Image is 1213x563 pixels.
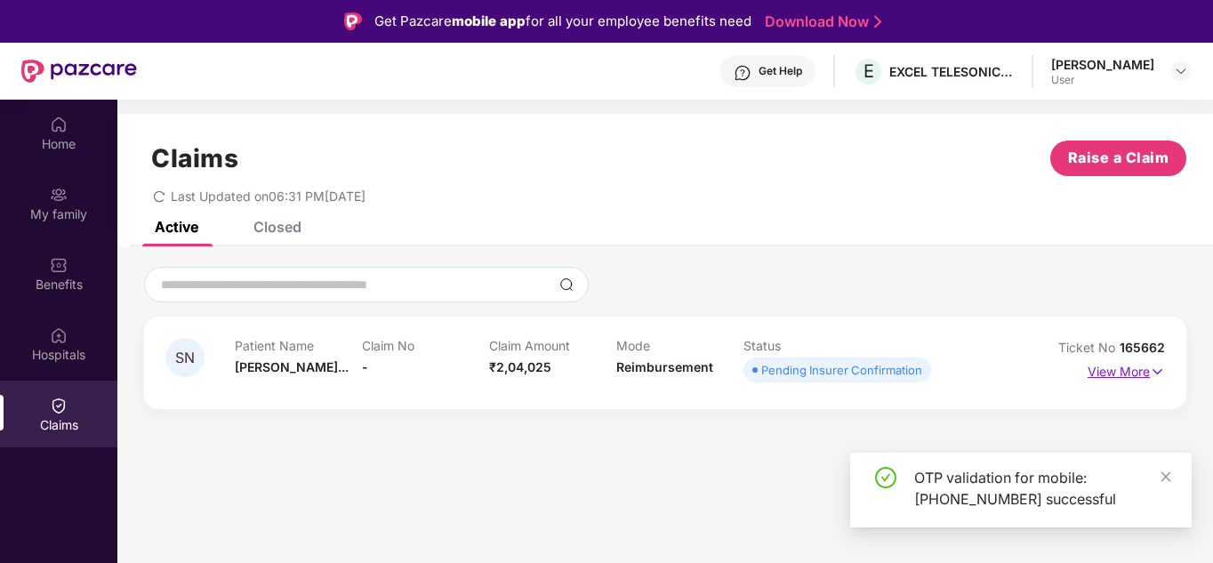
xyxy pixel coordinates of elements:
div: Pending Insurer Confirmation [761,361,922,379]
p: Status [743,338,871,353]
img: svg+xml;base64,PHN2ZyBpZD0iQmVuZWZpdHMiIHhtbG5zPSJodHRwOi8vd3d3LnczLm9yZy8yMDAwL3N2ZyIgd2lkdGg9Ij... [50,256,68,274]
span: 165662 [1120,340,1165,355]
img: svg+xml;base64,PHN2ZyBpZD0iSGVscC0zMngzMiIgeG1sbnM9Imh0dHA6Ly93d3cudzMub3JnLzIwMDAvc3ZnIiB3aWR0aD... [734,64,751,82]
img: svg+xml;base64,PHN2ZyBpZD0iU2VhcmNoLTMyeDMyIiB4bWxucz0iaHR0cDovL3d3dy53My5vcmcvMjAwMC9zdmciIHdpZH... [559,277,574,292]
button: Raise a Claim [1050,141,1186,176]
span: Last Updated on 06:31 PM[DATE] [171,189,366,204]
div: EXCEL TELESONIC INDIA PRIVATE LIMITED [889,63,1014,80]
div: Get Pazcare for all your employee benefits need [374,11,751,32]
span: redo [153,189,165,204]
img: svg+xml;base64,PHN2ZyBpZD0iSG9tZSIgeG1sbnM9Imh0dHA6Ly93d3cudzMub3JnLzIwMDAvc3ZnIiB3aWR0aD0iMjAiIG... [50,116,68,133]
span: close [1160,471,1172,483]
a: Download Now [765,12,876,31]
span: ₹2,04,025 [489,359,551,374]
img: Stroke [874,12,881,31]
div: OTP validation for mobile: [PHONE_NUMBER] successful [914,467,1170,510]
span: Raise a Claim [1068,147,1169,169]
p: Patient Name [235,338,362,353]
div: Active [155,218,198,236]
div: Get Help [759,64,802,78]
div: [PERSON_NAME] [1051,56,1154,73]
p: Claim Amount [489,338,616,353]
strong: mobile app [452,12,526,29]
img: svg+xml;base64,PHN2ZyBpZD0iRHJvcGRvd24tMzJ4MzIiIHhtbG5zPSJodHRwOi8vd3d3LnczLm9yZy8yMDAwL3N2ZyIgd2... [1174,64,1188,78]
span: Reimbursement [616,359,713,374]
img: New Pazcare Logo [21,60,137,83]
span: check-circle [875,467,896,488]
div: User [1051,73,1154,87]
img: Logo [344,12,362,30]
span: SN [175,350,195,366]
img: svg+xml;base64,PHN2ZyBpZD0iSG9zcGl0YWxzIiB4bWxucz0iaHR0cDovL3d3dy53My5vcmcvMjAwMC9zdmciIHdpZHRoPS... [50,326,68,344]
div: Closed [253,218,301,236]
span: E [864,60,874,82]
p: Claim No [362,338,489,353]
p: View More [1088,358,1165,382]
img: svg+xml;base64,PHN2ZyBpZD0iQ2xhaW0iIHhtbG5zPSJodHRwOi8vd3d3LnczLm9yZy8yMDAwL3N2ZyIgd2lkdGg9IjIwIi... [50,397,68,414]
p: Mode [616,338,743,353]
img: svg+xml;base64,PHN2ZyB4bWxucz0iaHR0cDovL3d3dy53My5vcmcvMjAwMC9zdmciIHdpZHRoPSIxNyIgaGVpZ2h0PSIxNy... [1150,362,1165,382]
span: - [362,359,368,374]
span: Ticket No [1058,340,1120,355]
h1: Claims [151,143,238,173]
span: [PERSON_NAME]... [235,359,349,374]
img: svg+xml;base64,PHN2ZyB3aWR0aD0iMjAiIGhlaWdodD0iMjAiIHZpZXdCb3g9IjAgMCAyMCAyMCIgZmlsbD0ibm9uZSIgeG... [50,186,68,204]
